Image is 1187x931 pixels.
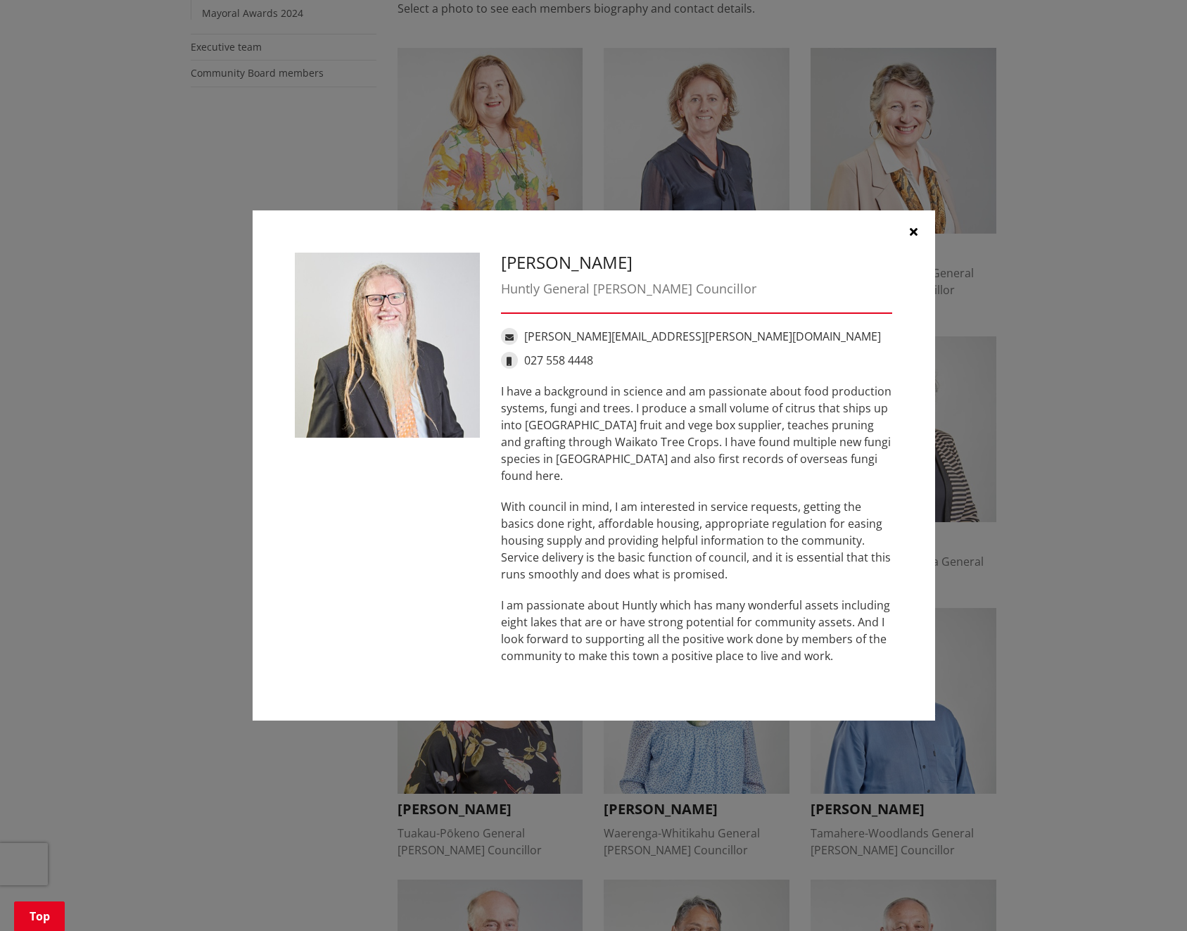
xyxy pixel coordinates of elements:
[501,597,893,664] p: I am passionate about Huntly which has many wonderful assets including eight lakes that are or ha...
[501,383,893,484] p: I have a background in science and am passionate about food production systems, fungi and trees. ...
[501,279,893,298] div: Huntly General [PERSON_NAME] Councillor
[295,253,480,438] img: David Whyte
[501,498,893,583] p: With council in mind, I am interested in service requests, getting the basics done right, afforda...
[524,353,593,368] a: 027 558 4448
[1122,872,1173,923] iframe: Messenger Launcher
[501,253,893,273] h3: [PERSON_NAME]
[524,329,881,344] a: [PERSON_NAME][EMAIL_ADDRESS][PERSON_NAME][DOMAIN_NAME]
[14,901,65,931] a: Top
